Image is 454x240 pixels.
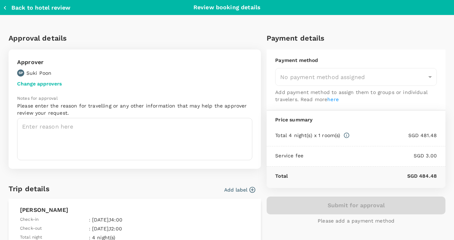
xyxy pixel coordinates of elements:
p: Total [275,172,288,179]
p: [DATE] , 14:00 [92,216,179,223]
p: [DATE] , 12:00 [92,225,179,232]
span: : [89,225,90,232]
p: SGD 3.00 [303,152,437,159]
p: Suki Poon [26,69,51,77]
button: Back to hotel review [3,4,70,11]
span: : [89,216,90,223]
p: Please add a payment method [318,217,394,224]
span: Check-in [20,216,39,223]
p: Notes for approval [17,95,252,102]
p: Please enter the reason for travelling or any other information that may help the approver review... [17,102,252,116]
button: Add label [224,186,255,193]
p: Service fee [275,152,303,159]
p: Total 4 night(s) x 1 room(s) [275,132,340,139]
p: Add payment method to assign them to groups or individual travelers. Read more [275,89,437,103]
p: Review booking details [193,3,261,12]
h6: Payment details [267,32,445,44]
p: SGD 481.48 [350,132,437,139]
p: SGD 484.48 [288,172,437,179]
span: Check-out [20,225,42,232]
h6: Approval details [9,32,261,44]
p: Price summary [275,116,437,123]
p: [PERSON_NAME] [20,206,249,214]
div: No payment method assigned [275,68,437,86]
p: Approver [17,58,51,67]
h6: Trip details [9,183,50,194]
p: SP [19,71,23,75]
a: here [327,96,339,102]
p: Payment method [275,57,437,64]
button: Change approvers [17,81,62,87]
